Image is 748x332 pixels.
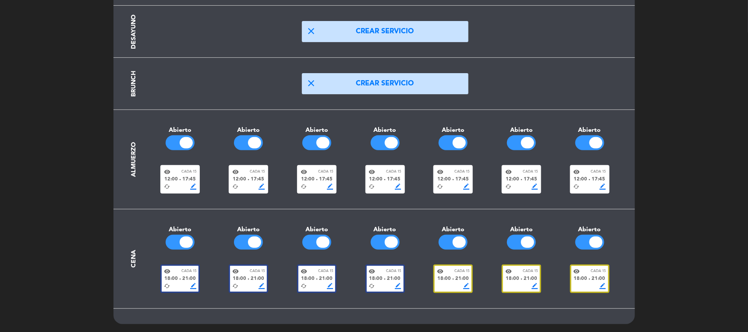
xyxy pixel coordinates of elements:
span: 12:00 [233,176,246,184]
span: fiber_manual_record [521,278,522,280]
span: Cada 15 [250,268,265,274]
span: Cada 15 [454,169,469,175]
span: 12:00 [574,176,588,184]
span: fiber_manual_record [179,179,181,180]
span: 21:00 [455,275,469,283]
span: visibility [232,268,239,275]
span: 21:00 [251,275,264,283]
span: 21:00 [592,275,606,283]
span: fiber_manual_record [521,179,522,180]
span: 17:45 [455,176,469,184]
span: 17:45 [251,176,264,184]
span: Cada 15 [591,169,606,175]
span: visibility [164,169,170,175]
span: Cada 15 [454,268,469,274]
span: 17:45 [182,176,196,184]
div: Abierto [351,225,419,235]
span: cached [574,184,580,190]
span: fiber_manual_record [589,179,591,180]
span: border_color [532,184,538,190]
span: Cada 15 [386,268,401,274]
span: visibility [574,169,580,175]
div: Abierto [351,125,419,135]
span: 21:00 [387,275,401,283]
span: 12:00 [506,176,519,184]
span: 18:00 [164,275,178,283]
span: Cada 15 [318,169,333,175]
span: cached [505,184,511,190]
span: 12:00 [164,176,178,184]
span: fiber_manual_record [248,179,249,180]
span: cached [437,184,443,190]
span: cached [164,283,170,289]
span: border_color [190,283,196,289]
div: Abierto [146,225,215,235]
button: closeCrear servicio [302,21,468,42]
div: Desayuno [129,14,139,49]
div: Abierto [214,225,283,235]
span: cached [301,283,307,289]
span: fiber_manual_record [452,278,454,280]
div: Abierto [283,125,351,135]
span: 17:45 [524,176,537,184]
span: 18:00 [574,275,588,283]
span: 17:45 [387,176,401,184]
span: visibility [164,268,170,275]
span: border_color [463,184,469,190]
span: border_color [532,283,538,289]
span: Cada 15 [523,169,538,175]
span: visibility [232,169,239,175]
span: visibility [574,268,580,275]
span: close [306,26,317,36]
span: Cada 15 [523,268,538,274]
span: 18:00 [437,275,451,283]
span: Cada 15 [181,169,196,175]
span: border_color [259,184,265,190]
span: fiber_manual_record [589,278,591,280]
span: Cada 15 [386,169,401,175]
button: closeCrear servicio [302,73,468,94]
span: fiber_manual_record [316,278,318,280]
span: 17:45 [319,176,333,184]
div: Brunch [129,71,139,97]
span: cached [164,184,170,190]
span: fiber_manual_record [179,278,181,280]
span: visibility [369,268,376,275]
div: Abierto [214,125,283,135]
span: visibility [301,169,307,175]
span: fiber_manual_record [384,278,386,280]
span: 18:00 [233,275,246,283]
span: fiber_manual_record [248,278,249,280]
span: cached [232,184,238,190]
span: cached [369,184,375,190]
span: 21:00 [182,275,196,283]
span: visibility [301,268,307,275]
span: cached [369,283,375,289]
span: Cada 15 [318,268,333,274]
div: Abierto [487,125,556,135]
span: visibility [505,268,512,275]
span: fiber_manual_record [384,179,386,180]
span: 12:00 [301,176,315,184]
span: border_color [327,184,333,190]
span: border_color [395,283,401,289]
div: Almuerzo [129,142,139,177]
span: fiber_manual_record [316,179,318,180]
span: visibility [437,268,443,275]
span: Cada 15 [591,268,606,274]
div: Abierto [487,225,556,235]
span: fiber_manual_record [452,179,454,180]
span: cached [301,184,307,190]
span: cached [232,283,238,289]
span: border_color [600,283,606,289]
span: 18:00 [369,275,383,283]
span: visibility [505,169,512,175]
div: Abierto [419,125,487,135]
div: Abierto [419,225,487,235]
div: Cena [129,250,139,268]
span: border_color [463,283,469,289]
span: Cada 15 [181,268,196,274]
span: 18:00 [506,275,519,283]
span: border_color [600,184,606,190]
div: Abierto [283,225,351,235]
